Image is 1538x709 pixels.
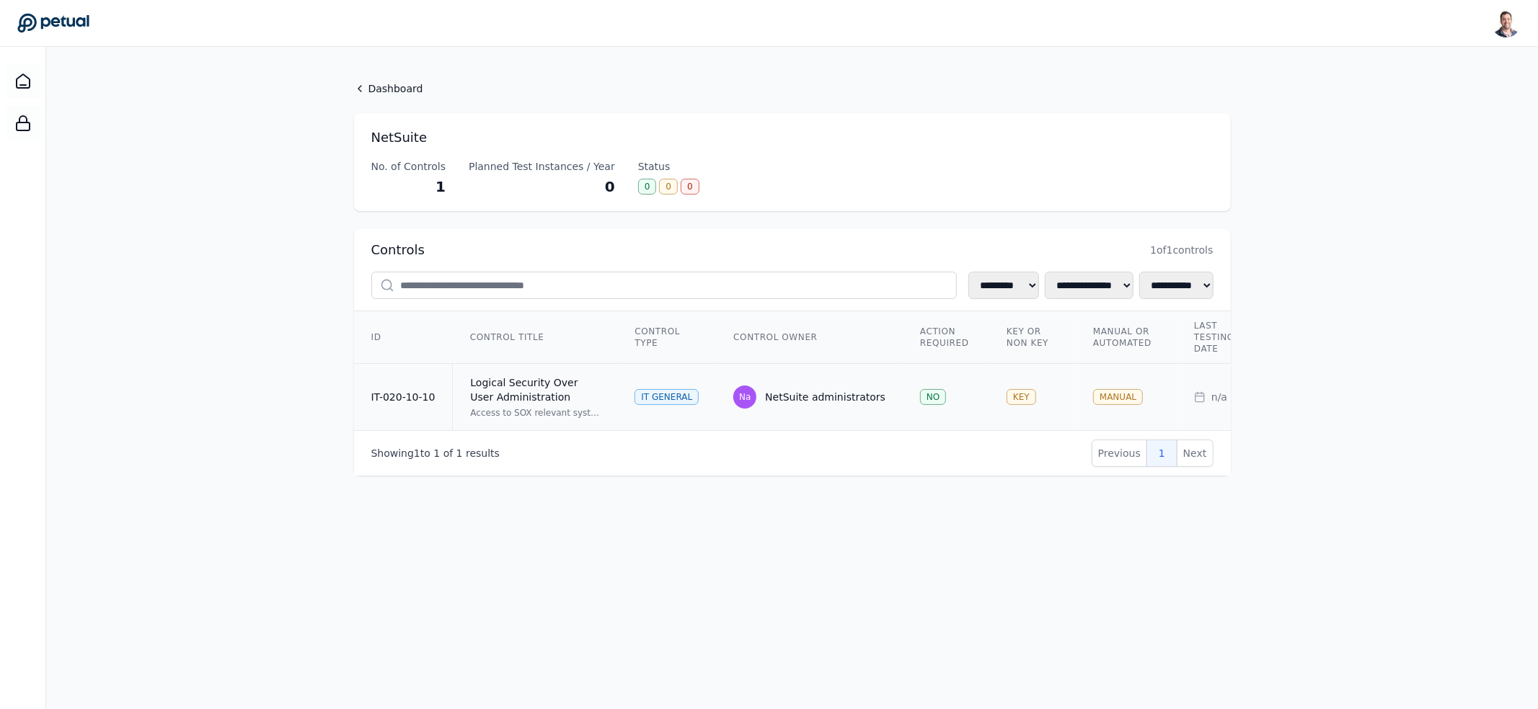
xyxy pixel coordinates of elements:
span: Control Title [470,331,544,343]
th: Last Testing Date [1177,311,1278,364]
button: Previous [1092,440,1147,467]
img: Snir Kodesh [1492,9,1521,37]
td: IT-020-10-10 [354,364,453,431]
div: Logical Security Over User Administration [470,375,600,404]
div: 0 [638,179,657,195]
div: No. of Controls [371,159,446,174]
span: 1 of 1 controls [1150,243,1213,257]
span: 1 [414,447,420,459]
h2: Controls [371,240,425,260]
a: Dashboard [6,64,40,99]
div: IT General [635,389,699,405]
div: NetSuite administrators [765,390,885,404]
p: Showing to of results [371,446,500,460]
a: SOC [6,106,40,141]
a: Dashboard [354,81,1231,96]
th: Key or Non Key [989,311,1076,364]
div: Access to SOX relevant systems/applications/databases is requested by users, approved by appropri... [470,407,600,419]
button: 1 [1146,440,1177,467]
span: ID [371,331,381,343]
span: 1 [456,447,463,459]
a: Go to Dashboard [17,13,89,33]
span: 1 [433,447,440,459]
div: 0 [681,179,699,195]
div: 0 [469,177,615,197]
div: Planned Test Instances / Year [469,159,615,174]
div: Status [638,159,699,174]
div: KEY [1007,389,1036,405]
div: 1 [371,177,446,197]
th: Action Required [903,311,989,364]
th: Manual or Automated [1076,311,1177,364]
div: 0 [659,179,678,195]
span: Na [739,391,751,403]
nav: Pagination [1092,440,1214,467]
th: Control Type [617,311,716,364]
button: Next [1177,440,1214,467]
th: Control Owner [716,311,903,364]
div: MANUAL [1093,389,1143,405]
div: NO [920,389,946,405]
h1: NetSuite [371,128,1214,148]
div: n/a [1194,390,1260,404]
